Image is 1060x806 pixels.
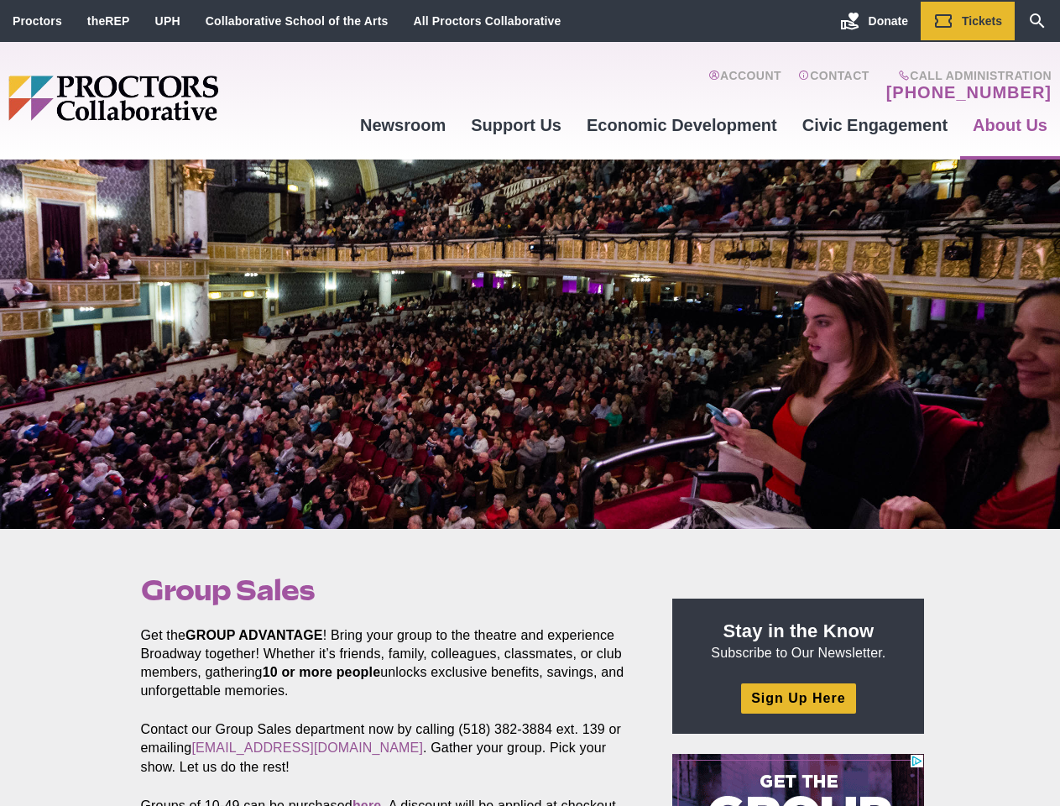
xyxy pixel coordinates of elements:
a: Proctors [13,14,62,28]
span: Call Administration [881,69,1052,82]
strong: 10 or more people [263,665,381,679]
a: UPH [155,14,180,28]
a: About Us [960,102,1060,148]
a: [PHONE_NUMBER] [886,82,1052,102]
a: Sign Up Here [741,683,855,713]
a: theREP [87,14,130,28]
a: Account [708,69,781,102]
a: Donate [828,2,921,40]
a: Search [1015,2,1060,40]
a: Collaborative School of the Arts [206,14,389,28]
a: Tickets [921,2,1015,40]
a: Contact [798,69,869,102]
a: Civic Engagement [790,102,960,148]
a: [EMAIL_ADDRESS][DOMAIN_NAME] [191,741,423,755]
a: Support Us [458,102,574,148]
img: Proctors logo [8,76,347,121]
a: Economic Development [574,102,790,148]
h1: Group Sales [141,574,634,606]
p: Get the ! Bring your group to the theatre and experience Broadway together! Whether it’s friends,... [141,626,634,700]
strong: GROUP ADVANTAGE [185,628,323,642]
strong: Stay in the Know [723,620,875,641]
p: Subscribe to Our Newsletter. [692,619,904,662]
a: Newsroom [347,102,458,148]
span: Donate [869,14,908,28]
span: Tickets [962,14,1002,28]
a: All Proctors Collaborative [413,14,561,28]
p: Contact our Group Sales department now by calling (518) 382-3884 ext. 139 or emailing . Gather yo... [141,720,634,776]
